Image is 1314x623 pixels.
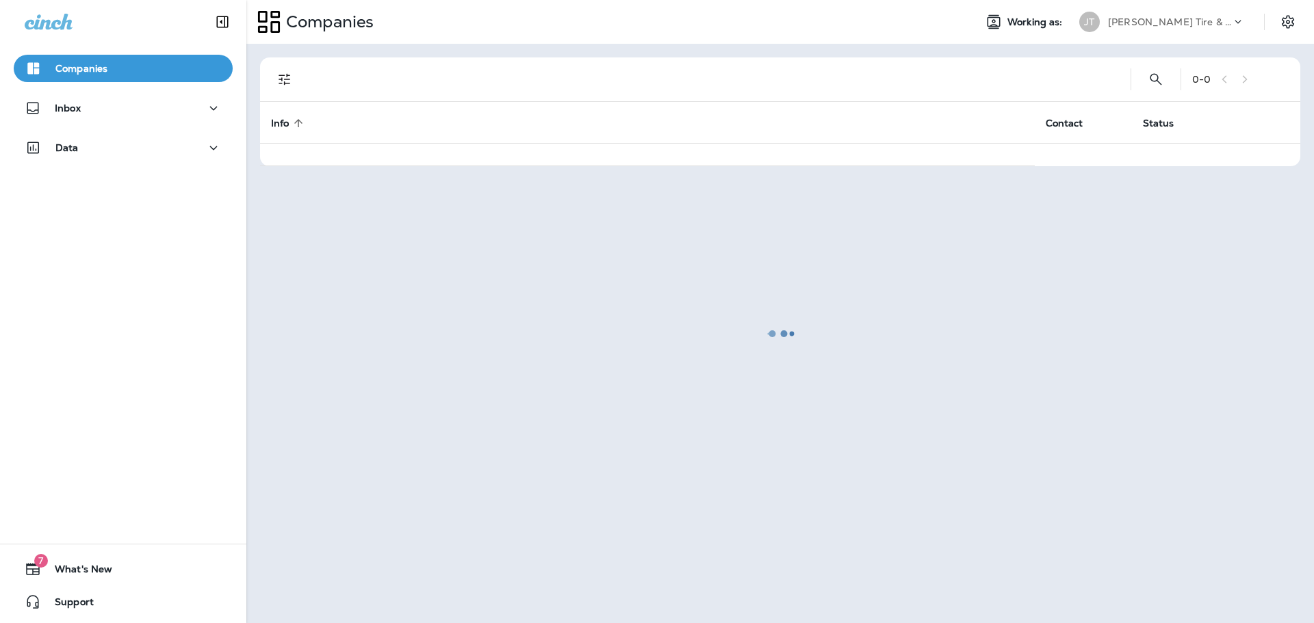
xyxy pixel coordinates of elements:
[1276,10,1300,34] button: Settings
[55,63,107,74] p: Companies
[14,55,233,82] button: Companies
[281,12,374,32] p: Companies
[14,94,233,122] button: Inbox
[203,8,242,36] button: Collapse Sidebar
[1079,12,1100,32] div: JT
[34,554,48,568] span: 7
[14,555,233,583] button: 7What's New
[55,103,81,114] p: Inbox
[41,564,112,580] span: What's New
[1108,16,1231,27] p: [PERSON_NAME] Tire & Auto
[55,142,79,153] p: Data
[1007,16,1066,28] span: Working as:
[41,596,94,613] span: Support
[14,134,233,161] button: Data
[14,588,233,615] button: Support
